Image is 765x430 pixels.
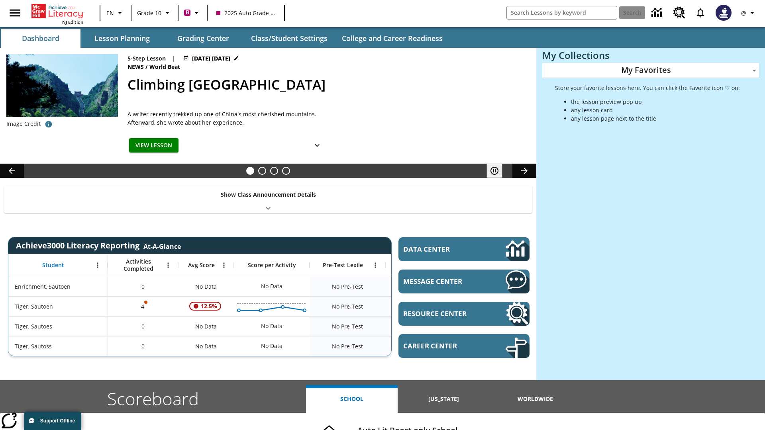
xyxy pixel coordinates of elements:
a: Data Center [647,2,669,24]
button: College and Career Readiness [335,29,449,48]
button: View Lesson [129,138,178,153]
span: Enrichment, Sautoen [15,282,71,291]
div: No Data, Enrichment, Sautoen [385,276,461,296]
button: Lesson Planning [82,29,162,48]
button: Slide 1 Climbing Mount Tai [246,167,254,175]
button: Grading Center [163,29,243,48]
div: , 12.5%, Attention! This student's Average First Try Score of 12.5% is below 65%, Tiger, Sautoen [178,296,234,316]
span: Tiger, Sautoen [15,302,53,311]
span: Pre-Test Lexile [323,262,363,269]
p: Show Class Announcement Details [221,190,316,199]
a: Home [31,3,83,19]
span: Tiger, Sautoss [15,342,52,350]
div: 0, Enrichment, Sautoen [108,276,178,296]
button: Open Menu [92,259,104,271]
span: | [172,54,175,63]
span: @ [741,9,746,17]
a: Message Center [398,270,530,293]
span: Resource Center [403,309,482,318]
span: 0 [141,342,145,350]
span: Grade 10 [137,9,161,17]
span: No Pre-Test, Tiger, Sautoss [332,342,363,350]
span: / [145,63,148,70]
span: News [127,63,145,71]
span: Activities Completed [112,258,165,272]
p: Image Credit [6,120,41,128]
a: Resource Center, Will open in new tab [398,302,530,326]
span: Achieve3000 Literacy Reporting [16,240,181,251]
p: 5-Step Lesson [127,54,166,63]
p: 4 [140,302,146,311]
div: No Data, Tiger, Sautoss [257,338,286,354]
div: No Data, Tiger, Sautoes [385,316,461,336]
button: Profile/Settings [736,6,762,20]
button: Grade: Grade 10, Select a grade [134,6,175,20]
img: Avatar [716,5,732,21]
span: 2025 Auto Grade 10 [216,9,275,17]
img: 6000 stone steps to climb Mount Tai in Chinese countryside [6,54,118,117]
button: [US_STATE] [398,385,489,413]
span: Avg Score [188,262,215,269]
div: Home [31,2,83,25]
button: Pause [486,164,502,178]
button: Open Menu [218,259,230,271]
span: Score per Activity [248,262,296,269]
span: 12.5% [198,299,220,313]
span: Career Center [403,341,482,350]
div: 0, Tiger, Sautoes [108,316,178,336]
li: any lesson card [571,106,740,114]
li: any lesson page next to the title [571,114,740,123]
div: Show Class Announcement Details [4,186,532,213]
input: search field [507,6,617,19]
span: No Pre-Test, Enrichment, Sautoen [332,282,363,291]
a: Career Center [398,334,530,358]
button: Boost Class color is violet red. Change class color [181,6,204,20]
a: Resource Center, Will open in new tab [669,2,690,23]
button: Jul 22 - Jun 30 Choose Dates [182,54,241,63]
button: Dashboard [1,29,80,48]
div: No Data, Tiger, Sautoen [385,296,461,316]
span: B [186,8,189,18]
span: Support Offline [40,418,75,424]
span: Tiger, Sautoes [15,322,52,330]
a: Data Center [398,237,530,261]
button: Class/Student Settings [245,29,334,48]
span: No Pre-Test, Tiger, Sautoen [332,302,363,311]
span: No Data [191,278,221,295]
button: Slide 4 Career Lesson [282,167,290,175]
span: 0 [141,322,145,330]
div: No Data, Enrichment, Sautoen [257,278,286,294]
div: Pause [486,164,510,178]
div: 0, Tiger, Sautoss [108,336,178,356]
div: 4, One or more Activity scores may be invalid., Tiger, Sautoen [108,296,178,316]
button: Select a new avatar [711,2,736,23]
button: Open side menu [3,1,27,25]
span: 0 [141,282,145,291]
span: A writer recently trekked up one of China's most cherished mountains. Afterward, she wrote about ... [127,110,327,127]
button: Support Offline [24,412,81,430]
span: No Data [191,318,221,334]
span: No Data [191,338,221,354]
button: Worldwide [490,385,581,413]
button: Lesson carousel, Next [512,164,536,178]
div: No Data, Tiger, Sautoss [385,336,461,356]
a: Notifications [690,2,711,23]
button: Open Menu [162,259,174,271]
span: Student [42,262,64,269]
button: Show Details [309,138,325,153]
button: School [306,385,398,413]
div: No Data, Tiger, Sautoes [178,316,234,336]
span: World Beat [149,63,182,71]
span: Data Center [403,244,479,254]
span: Message Center [403,277,482,286]
button: Credit for photo and all related images: Public Domain/Charlie Fong [41,117,57,131]
div: At-A-Glance [143,240,181,251]
button: Open Menu [369,259,381,271]
div: No Data, Tiger, Sautoss [178,336,234,356]
h2: Climbing Mount Tai [127,74,527,95]
span: NJ Edition [62,19,83,25]
span: No Pre-Test, Tiger, Sautoes [332,322,363,330]
span: [DATE] [DATE] [192,54,230,63]
div: No Data, Enrichment, Sautoen [178,276,234,296]
span: EN [106,9,114,17]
